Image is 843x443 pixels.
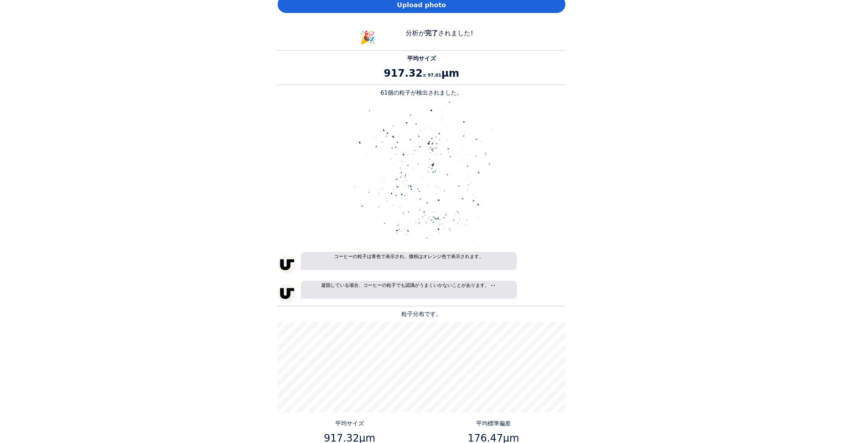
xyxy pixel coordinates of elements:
img: unspecialty-logo [278,256,296,274]
p: 平均標準偏差 [424,419,563,428]
div: 分析が されました! [386,28,493,47]
img: alt [350,101,493,245]
p: 61個の粒子が検出されました。 [278,89,565,97]
b: 完了 [425,29,438,37]
p: 凝固している場合、コーヒーの粒子でも認識がうまくいかないことがあります。 👀 [301,281,517,299]
img: unspecialty-logo [278,284,296,302]
span: ± 97.01 [423,73,441,78]
p: コーヒーの粒子は青色で表示され、微粉はオレンジ色で表示されます。 [301,252,517,270]
span: 🎉 [360,30,375,45]
p: 平均サイズ [278,54,565,63]
p: 917.32 μm [278,66,565,81]
p: 平均サイズ [281,419,419,428]
p: 粒子分布です。 [278,310,565,318]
